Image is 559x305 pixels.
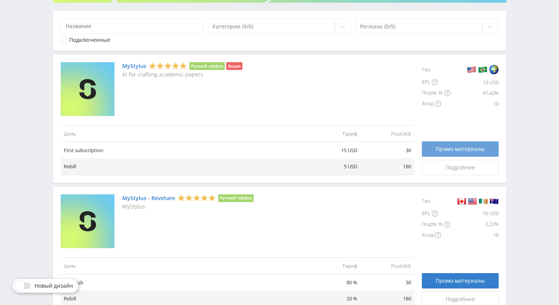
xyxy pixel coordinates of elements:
[61,62,114,116] img: MyStylus
[122,71,242,78] p: AI for crafting academic papers
[422,77,450,88] div: EPL
[307,158,360,175] td: 5 USD
[189,62,225,70] li: Лучший оффер
[61,18,204,34] input: Название
[360,274,414,290] td: 30
[422,98,450,109] div: Холд
[422,62,450,77] div: Гео
[360,125,414,142] td: Postclick
[422,230,450,240] div: Холд
[360,158,414,175] td: 180
[61,125,307,142] td: Цель
[149,62,187,70] div: 5 Stars
[450,230,499,240] div: 10
[422,160,499,175] a: Подробнее
[307,257,360,274] td: Тариф
[61,142,307,159] td: First subscription
[307,142,360,159] td: 15 USD
[360,257,414,274] td: Postclick
[61,274,307,290] td: First sub
[450,219,499,230] div: 2.22%
[422,141,499,157] a: Промо-материалы
[446,164,475,171] span: Подробнее
[446,296,475,302] span: Подробнее
[122,195,175,201] a: MyStylus - Revshare
[450,208,499,219] div: 10 USD
[307,274,360,290] td: 80 %
[422,219,450,230] div: Подтв. %
[69,37,110,43] div: Подключенные
[177,194,216,202] div: 5 Stars
[61,257,307,274] td: Цель
[226,62,242,70] li: Акция
[422,194,450,208] div: Гео
[35,283,73,289] span: Новый дизайн
[61,194,114,248] img: MyStylus - Revshare
[218,194,254,202] li: Лучший оффер
[450,98,499,109] div: 10
[450,77,499,88] div: 13 USD
[450,88,499,98] div: 97.43%
[436,146,485,152] span: Промо-материалы
[422,208,450,219] div: EPL
[122,63,146,69] a: MyStylus
[422,273,499,288] a: Промо-материалы
[360,142,414,159] td: 30
[436,278,485,284] span: Промо-материалы
[307,125,360,142] td: Тариф
[122,204,254,210] p: MyStylus
[61,158,307,175] td: Rebill
[422,88,450,98] div: Подтв. %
